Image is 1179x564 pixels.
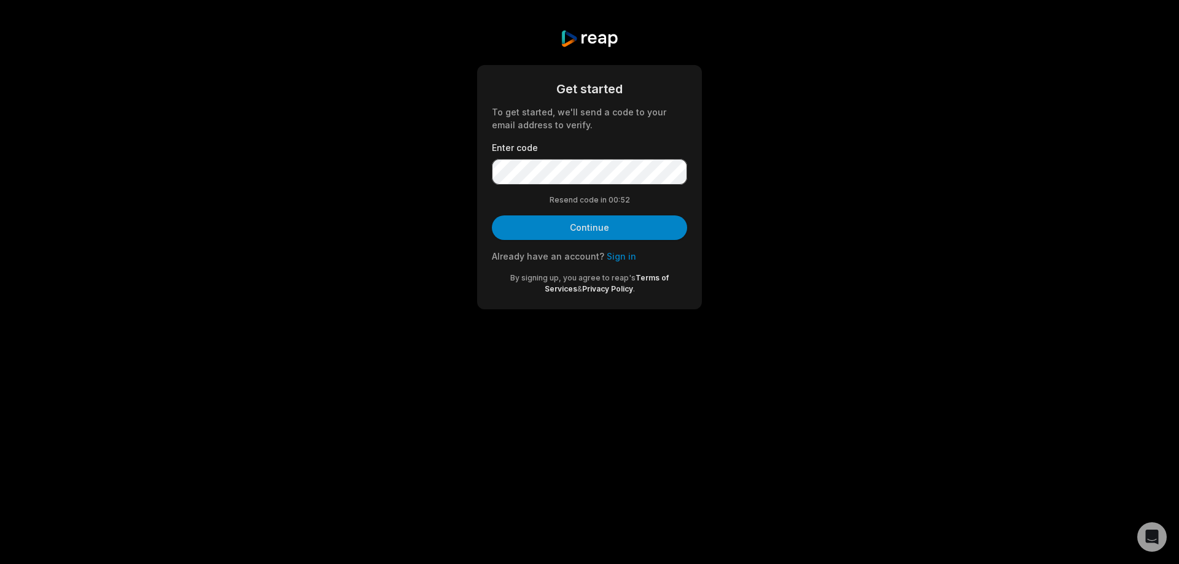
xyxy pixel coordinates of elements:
[492,251,604,261] span: Already have an account?
[510,273,636,282] span: By signing up, you agree to reap's
[620,195,630,206] span: 52
[1137,522,1167,552] div: Open Intercom Messenger
[577,284,582,293] span: &
[607,251,636,261] a: Sign in
[492,141,687,154] label: Enter code
[633,284,635,293] span: .
[545,273,669,293] a: Terms of Services
[492,215,687,240] button: Continue
[560,29,618,48] img: reap
[492,80,687,98] div: Get started
[492,106,687,131] div: To get started, we'll send a code to your email address to verify.
[582,284,633,293] a: Privacy Policy
[492,195,687,206] div: Resend code in 00:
